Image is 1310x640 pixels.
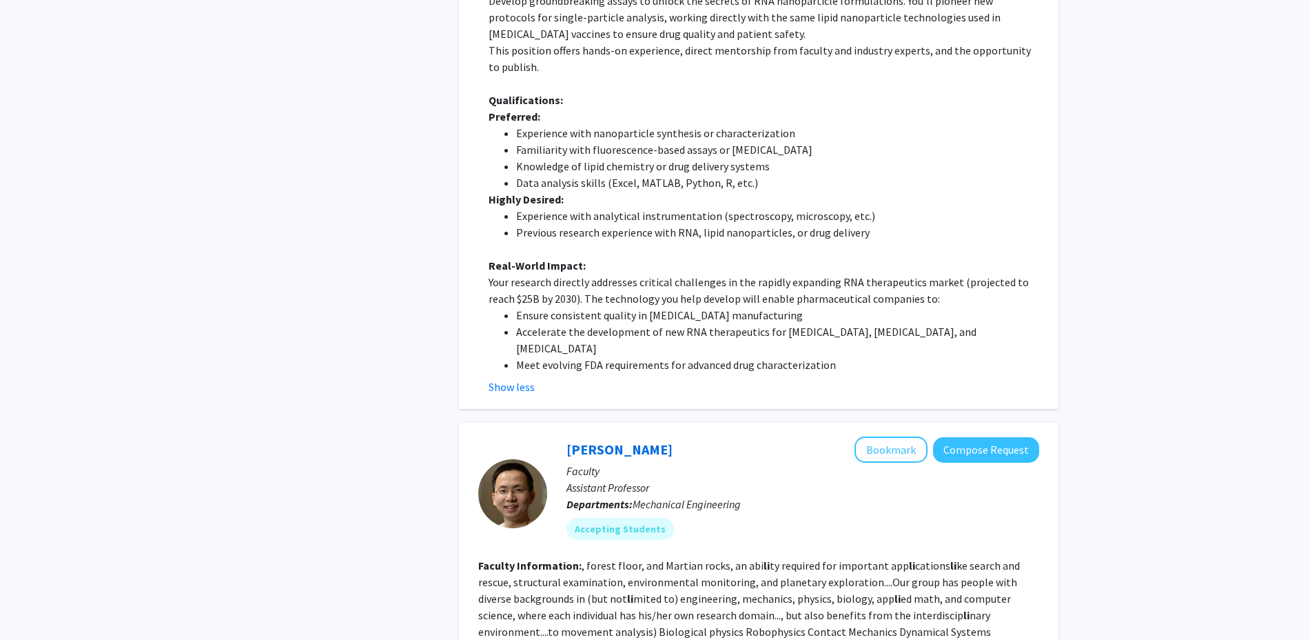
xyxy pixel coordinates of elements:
[489,110,540,123] strong: Preferred:
[963,608,970,622] b: li
[516,323,1039,357] li: Accelerate the development of new RNA therapeutics for [MEDICAL_DATA], [MEDICAL_DATA], and [MEDIC...
[516,307,1039,323] li: Ensure consistent quality in [MEDICAL_DATA] manufacturing
[489,259,586,272] strong: Real-World Impact:
[933,437,1039,463] button: Compose Request to Chen Li
[516,224,1039,241] li: Previous research experience with RNA, lipid nanoparticles, or drug delivery
[489,274,1039,307] p: Your research directly addresses critical challenges in the rapidly expanding RNA therapeutics ma...
[516,158,1039,174] li: Knowledge of lipid chemistry or drug delivery systems
[478,559,582,572] b: Faculty Information:
[516,174,1039,191] li: Data analysis skills (Excel, MATLAB, Python, R, etc.)
[489,93,563,107] strong: Qualifications:
[489,42,1039,75] p: This position offers hands-on experience, direct mentorship from faculty and industry experts, an...
[516,357,1039,373] li: Meet evolving FDA requirements for advanced drug characterization
[566,497,633,511] b: Departments:
[566,479,1039,496] p: Assistant Professor
[516,208,1039,224] li: Experience with analytical instrumentation (spectroscopy, microscopy, etc.)
[566,463,1039,479] p: Faculty
[909,559,915,572] b: li
[950,559,956,572] b: li
[516,141,1039,158] li: Familiarity with fluorescence-based assays or [MEDICAL_DATA]
[489,379,535,395] button: Show less
[489,192,564,206] strong: Highly Desired:
[516,125,1039,141] li: Experience with nanoparticle synthesis or characterization
[10,578,59,630] iframe: Chat
[627,592,633,606] b: li
[764,559,770,572] b: li
[566,518,674,540] mat-chip: Accepting Students
[566,441,673,458] a: [PERSON_NAME]
[894,592,901,606] b: li
[633,497,741,511] span: Mechanical Engineering
[854,437,928,463] button: Add Chen Li to Bookmarks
